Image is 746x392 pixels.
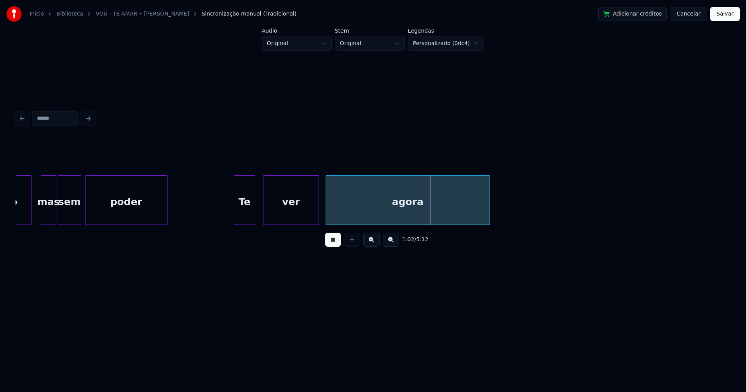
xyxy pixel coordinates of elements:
[335,28,405,33] label: Stem
[202,10,296,18] span: Sincronização manual (Tradicional)
[56,10,83,18] a: Biblioteca
[30,10,296,18] nav: breadcrumb
[402,236,421,244] div: /
[416,236,428,244] span: 5:12
[96,10,189,18] a: VOU - TE AMAR • [PERSON_NAME]
[6,6,22,22] img: youka
[710,7,740,21] button: Salvar
[408,28,485,33] label: Legendas
[262,28,332,33] label: Áudio
[598,7,667,21] button: Adicionar créditos
[670,7,707,21] button: Cancelar
[402,236,414,244] span: 1:02
[30,10,44,18] a: Início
